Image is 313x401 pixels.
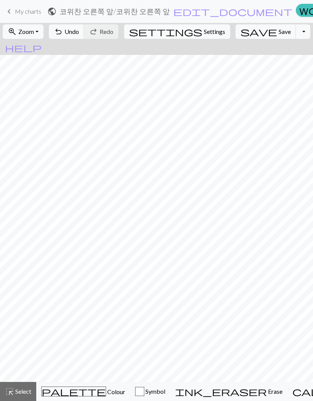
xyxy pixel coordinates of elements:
[5,5,41,18] a: My charts
[54,26,63,37] span: undo
[204,27,225,36] span: Settings
[15,8,41,15] span: My charts
[279,28,291,35] span: Save
[106,388,125,395] span: Colour
[170,382,287,401] button: Erase
[8,26,17,37] span: zoom_in
[124,24,230,39] button: SettingsSettings
[236,24,296,39] button: Save
[173,6,292,17] span: edit_document
[36,382,130,401] button: Colour
[5,6,14,17] span: keyboard_arrow_left
[3,24,44,39] button: Zoom
[130,382,170,401] button: Symbol
[5,42,42,53] span: help
[5,386,14,397] span: highlight_alt
[42,386,106,397] span: palette
[65,28,79,35] span: Undo
[60,7,170,16] h2: 코위찬 오른쪽 앞 / 코위찬 오른쪽 앞
[144,388,165,395] span: Symbol
[49,24,84,39] button: Undo
[240,26,277,37] span: save
[129,27,202,36] i: Settings
[267,388,282,395] span: Erase
[18,28,34,35] span: Zoom
[129,26,202,37] span: settings
[47,6,56,17] span: public
[175,386,267,397] span: ink_eraser
[14,388,31,395] span: Select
